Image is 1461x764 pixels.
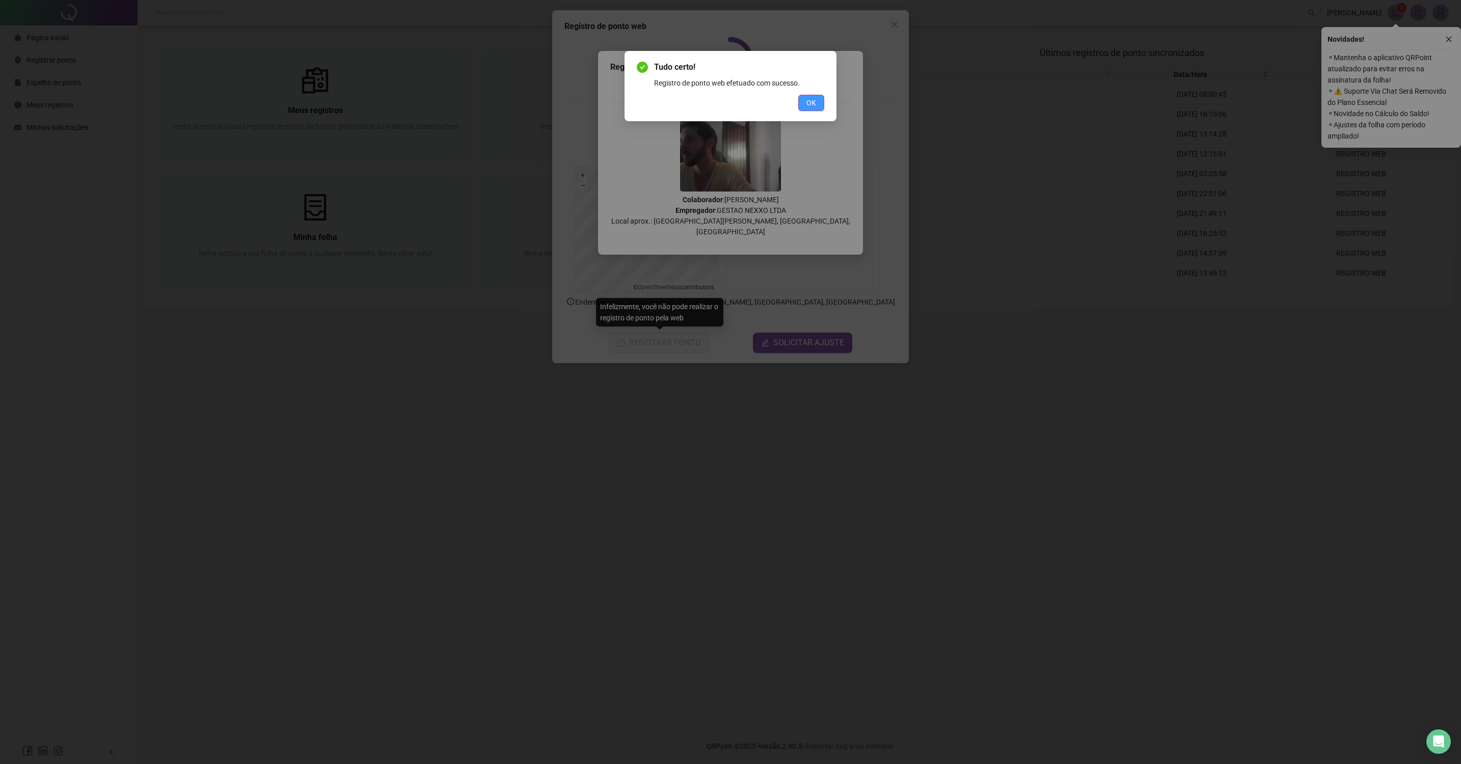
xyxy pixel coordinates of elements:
span: check-circle [637,62,648,73]
div: Registro de ponto web efetuado com sucesso. [654,77,824,89]
button: OK [798,95,824,111]
span: OK [806,97,816,108]
div: Open Intercom Messenger [1426,729,1451,754]
span: Tudo certo! [654,61,824,73]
